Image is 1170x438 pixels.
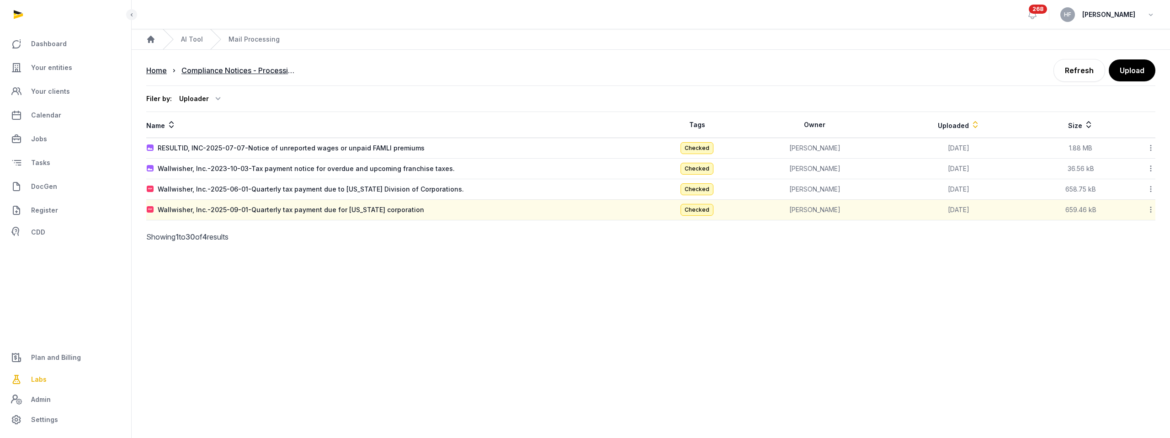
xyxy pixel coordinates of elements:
[1109,59,1155,81] button: Upload
[681,142,713,154] span: Checked
[7,369,124,390] a: Labs
[31,181,57,192] span: DocGen
[181,35,203,44] a: AI Tool
[146,112,651,138] th: Name
[7,33,124,55] a: Dashboard
[158,144,425,153] div: RESULTID, INC-2025-07-07-Notice of unreported wages or unpaid FAMLI premiums
[948,144,969,152] span: [DATE]
[681,163,713,175] span: Checked
[948,206,969,214] span: [DATE]
[651,112,744,138] th: Tags
[744,138,886,159] td: [PERSON_NAME]
[158,185,464,194] div: Wallwisher, Inc.-2025-06-01-Quarterly tax payment due to [US_STATE] Division of Corporations.
[146,65,167,76] div: Home
[158,164,455,173] div: Wallwisher, Inc.-2023-10-03-Tax payment notice for overdue and upcoming franchise taxes.
[1082,9,1135,20] span: [PERSON_NAME]
[147,186,154,193] img: pdf.svg
[7,128,124,150] a: Jobs
[147,165,154,172] img: image.svg
[31,38,67,49] span: Dashboard
[7,57,124,79] a: Your entities
[1032,138,1130,159] td: 1.88 MB
[1032,112,1130,138] th: Size
[1032,159,1130,179] td: 36.56 kB
[1032,200,1130,220] td: 659.46 kB
[31,62,72,73] span: Your entities
[744,179,886,200] td: [PERSON_NAME]
[31,134,47,144] span: Jobs
[132,29,1170,50] nav: Breadcrumb
[7,199,124,221] a: Register
[681,204,713,216] span: Checked
[31,352,81,363] span: Plan and Billing
[146,59,651,81] nav: Breadcrumb
[1060,7,1075,22] button: HF
[147,206,154,214] img: pdf.svg
[7,409,124,431] a: Settings
[886,112,1032,138] th: Uploaded
[158,205,424,214] div: Wallwisher, Inc.-2025-09-01-Quarterly tax payment due for [US_STATE] corporation
[7,390,124,409] a: Admin
[31,414,58,425] span: Settings
[681,183,713,195] span: Checked
[146,220,388,253] p: Showing to of results
[175,232,179,241] span: 1
[181,65,296,76] div: Compliance Notices - Processing
[7,347,124,369] a: Plan and Billing
[7,223,124,241] a: CDD
[7,152,124,174] a: Tasks
[1053,59,1105,82] a: Refresh
[7,104,124,126] a: Calendar
[948,165,969,172] span: [DATE]
[229,35,280,44] span: Mail Processing
[31,110,61,121] span: Calendar
[744,112,886,138] th: Owner
[31,157,50,168] span: Tasks
[31,394,51,405] span: Admin
[31,227,45,238] span: CDD
[744,200,886,220] td: [PERSON_NAME]
[202,232,207,241] span: 4
[31,205,58,216] span: Register
[1029,5,1047,14] span: 268
[147,144,154,152] img: image.svg
[179,91,223,106] div: Uploader
[744,159,886,179] td: [PERSON_NAME]
[1064,12,1071,17] span: HF
[186,232,195,241] span: 30
[146,94,172,103] div: Filer by:
[31,86,70,97] span: Your clients
[31,374,47,385] span: Labs
[1032,179,1130,200] td: 658.75 kB
[7,176,124,198] a: DocGen
[948,185,969,193] span: [DATE]
[7,80,124,102] a: Your clients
